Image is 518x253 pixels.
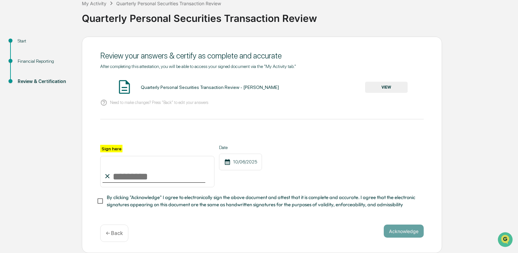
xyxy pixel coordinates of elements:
[18,58,71,65] div: Financial Reporting
[107,194,418,209] span: By clicking "Acknowledge" I agree to electronically sign the above document and attest that it is...
[7,95,12,101] div: 🔎
[54,82,81,89] span: Attestations
[46,110,79,116] a: Powered byPylon
[110,100,208,105] p: Need to make changes? Press "Back" to edit your answers
[4,92,44,104] a: 🔎Data Lookup
[82,1,106,6] div: My Activity
[82,7,515,24] div: Quarterly Personal Securities Transaction Review
[18,78,71,85] div: Review & Certification
[116,1,221,6] div: Quarterly Personal Securities Transaction Review
[22,50,107,57] div: Start new chat
[18,38,71,44] div: Start
[7,14,119,24] p: How can we help?
[106,230,123,236] p: ← Back
[13,95,41,101] span: Data Lookup
[141,85,279,90] div: Quarterly Personal Securities Transaction Review - [PERSON_NAME]
[116,79,133,95] img: Document Icon
[100,145,122,152] label: Sign here
[384,225,424,238] button: Acknowledge
[100,51,424,60] div: Review your answers & certify as complete and accurate
[111,52,119,60] button: Start new chat
[219,154,262,170] div: 10/06/2025
[100,64,296,69] span: After completing this attestation, you will be able to access your signed document via the "My Ac...
[7,50,18,62] img: 1746055101610-c473b297-6a78-478c-a979-82029cc54cd1
[497,231,515,249] iframe: Open customer support
[65,111,79,116] span: Pylon
[7,83,12,88] div: 🖐️
[219,145,262,150] label: Date
[22,57,83,62] div: We're available if you need us!
[4,80,45,92] a: 🖐️Preclearance
[45,80,84,92] a: 🗄️Attestations
[13,82,42,89] span: Preclearance
[365,82,408,93] button: VIEW
[47,83,53,88] div: 🗄️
